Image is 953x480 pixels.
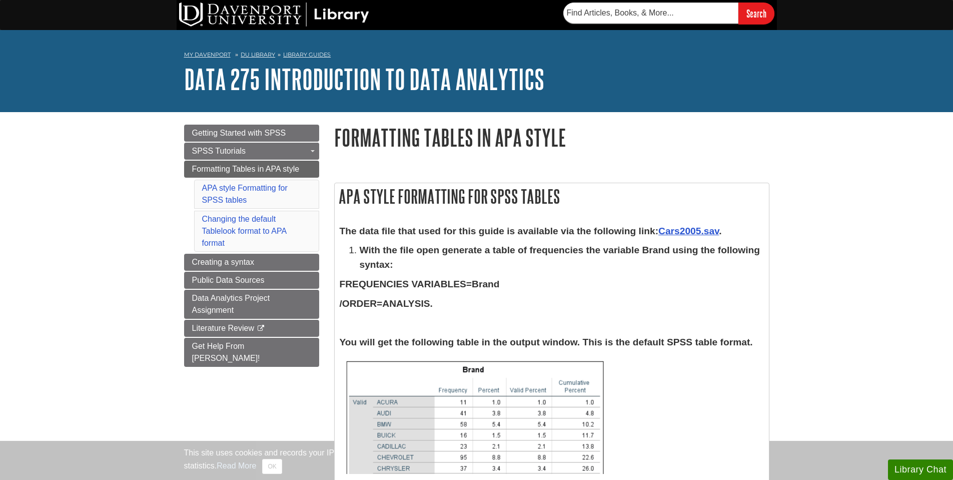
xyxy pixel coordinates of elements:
[184,64,544,95] a: DATA 275 Introduction to Data Analytics
[184,447,769,474] div: This site uses cookies and records your IP address for usage statistics. Additionally, we use Goo...
[192,342,260,362] span: Get Help From [PERSON_NAME]!
[340,355,621,474] img: bay9E-xqPQMIBP943LriGJYCAd_R9swbWVYzvGo55KMYjGbmaXxuMP22gg_UAjZgPbujiBmE0hAU5-GNTv0c0oIQzQhMu4gJa...
[360,245,760,270] b: With the file open generate a table of frequencies the variable Brand using the following syntax:
[658,226,719,236] a: Cars2005.sav
[192,294,270,314] span: Data Analytics Project Assignment
[256,325,265,332] i: This link opens in a new window
[184,272,319,289] a: Public Data Sources
[334,125,769,150] h1: Formatting Tables in APA style
[184,48,769,64] nav: breadcrumb
[340,298,433,309] b: /ORDER=ANALYSIS.
[192,276,265,284] span: Public Data Sources
[184,125,319,142] a: Getting Started with SPSS
[184,51,231,59] a: My Davenport
[283,51,331,58] a: Library Guides
[738,3,774,24] input: Search
[241,51,275,58] a: DU Library
[340,226,722,236] b: The data file that used for this guide is available via the following link: .
[192,258,255,266] span: Creating a syntax
[184,254,319,271] a: Creating a syntax
[184,161,319,178] a: Formatting Tables in APA style
[563,3,738,24] input: Find Articles, Books, & More...
[202,215,287,247] a: Changing the default Tablelook format to APA format
[184,143,319,160] a: SPSS Tutorials
[340,337,753,347] b: You will get the following table in the output window. This is the default SPSS table format.
[184,320,319,337] a: Literature Review
[184,290,319,319] a: Data Analytics Project Assignment
[184,338,319,367] a: Get Help From [PERSON_NAME]!
[192,324,255,332] span: Literature Review
[340,279,500,289] b: FREQUENCIES VARIABLES=Brand
[202,184,288,204] a: APA style Formatting for SPSS tables
[192,129,286,137] span: Getting Started with SPSS
[192,147,246,155] span: SPSS Tutorials
[192,165,300,173] span: Formatting Tables in APA style
[184,125,319,367] div: Guide Page Menu
[335,183,769,210] h2: APA style Formatting for SPSS tables
[262,459,282,474] button: Close
[563,3,774,24] form: Searches DU Library's articles, books, and more
[179,3,369,27] img: DU Library
[888,459,953,480] button: Library Chat
[217,461,256,470] a: Read More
